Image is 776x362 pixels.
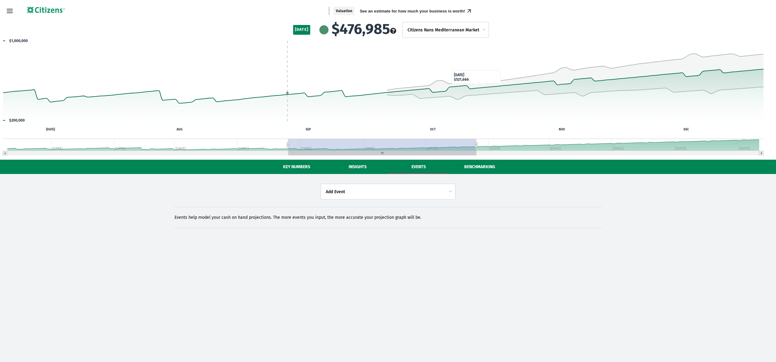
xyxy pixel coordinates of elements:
text: OCT [430,128,436,131]
button: Key Numbers [266,160,327,174]
span: $476,985 [332,22,396,36]
path: Saturday, Oct 11, 04:00, 521,666.1975991523. Past/Projected Data. [474,88,475,89]
span: [DATE] [293,25,310,35]
button: See an estimate for how much your business is worth! [360,9,465,13]
text: $200,000 [9,118,25,122]
svg: Menu [6,7,13,15]
img: logo [26,5,66,15]
text: AUG [176,128,182,131]
button: see more about your cashflow projection [390,28,396,35]
button: Benchmarking [449,160,510,174]
p: Events help model your cash on hand projections. The more events you input, the more accurate you... [174,215,602,221]
button: open promoted insight [465,7,473,15]
span: Valuation [333,7,355,16]
text: $1,000,000 [9,39,28,43]
button: Events [388,160,449,174]
text: [DATE] [46,127,55,131]
text: DEC [684,128,689,131]
text: SEP [306,128,311,131]
button: Insights [327,160,388,174]
text: NOV [559,128,565,131]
